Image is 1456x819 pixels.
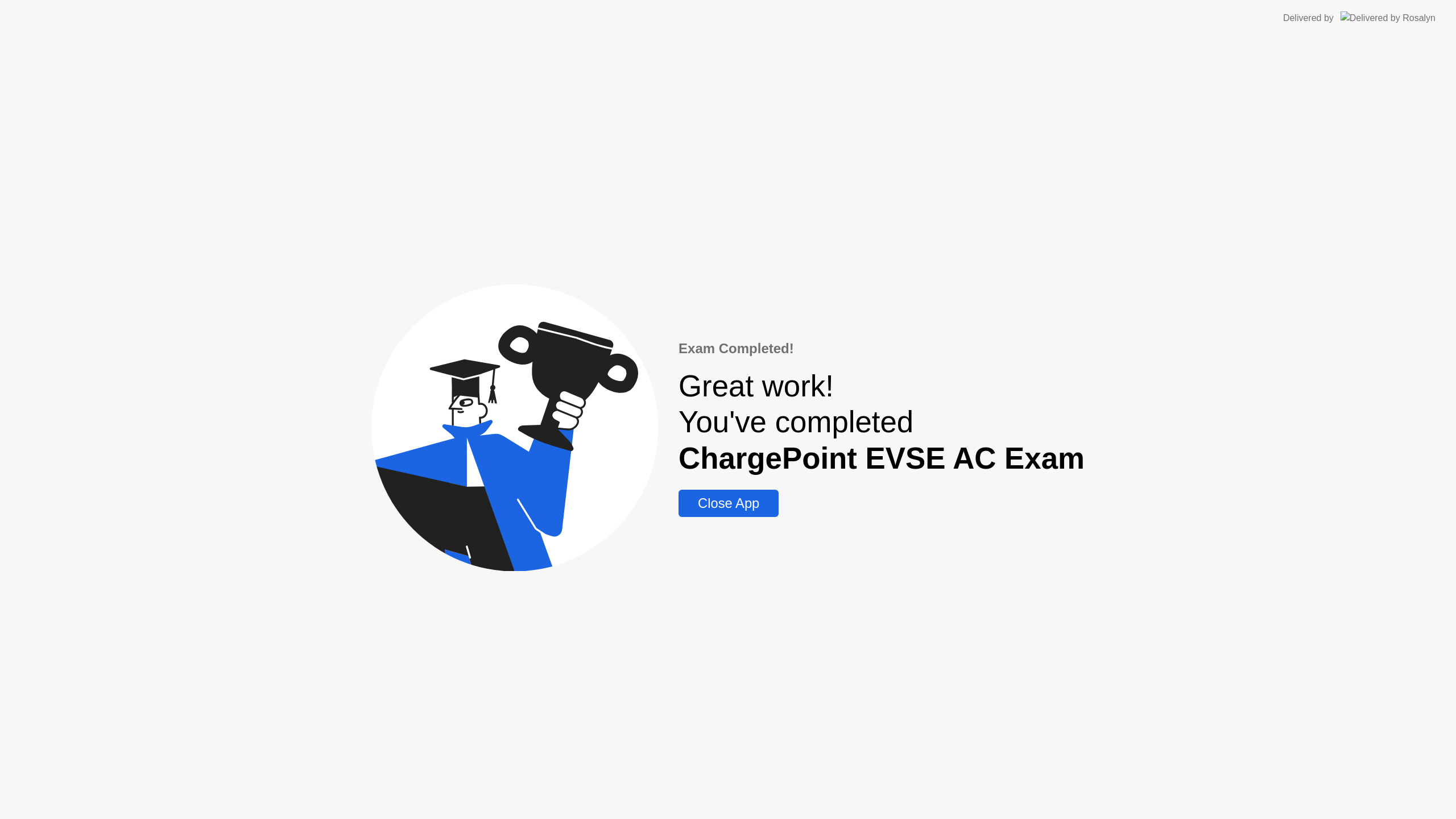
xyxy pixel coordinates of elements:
button: Close App [679,490,779,517]
img: Delivered by Rosalyn [1341,11,1436,24]
div: Delivered by [1283,11,1334,25]
div: Exam Completed! [679,338,1085,359]
b: ChargePoint EVSE AC Exam [679,441,1085,475]
div: Great work! You've completed [679,368,1085,476]
div: Close App [682,495,775,511]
